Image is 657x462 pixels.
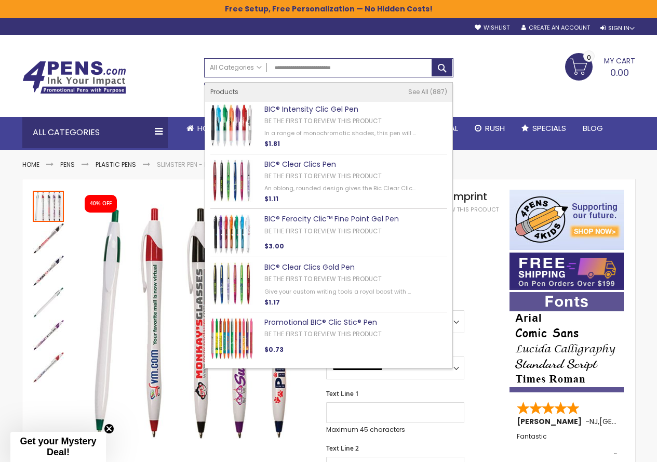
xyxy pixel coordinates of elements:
[10,432,106,462] div: Get your Mystery Deal!Close teaser
[75,205,313,442] img: Slimster Pen - Full Color Imprint
[264,129,418,137] div: In a range of monochromatic shades, this pen will ...
[587,52,591,62] span: 0
[210,262,253,305] img: BIC® Clear Clics Gold Pen
[583,123,603,134] span: Blog
[517,416,585,427] span: [PERSON_NAME]
[408,87,428,96] span: See All
[430,87,447,96] span: 887
[33,319,65,351] div: Slimster Pen - Full Color Imprint
[33,223,64,254] img: Slimster Pen - Full Color Imprint
[264,227,382,235] a: Be the first to review this product
[264,171,382,180] a: Be the first to review this product
[475,24,509,32] a: Wishlist
[264,104,358,114] a: BIC® Intensity Clic Gel Pen
[509,253,624,290] img: Free shipping on orders over $199
[600,24,635,32] div: Sign In
[20,436,96,457] span: Get your Mystery Deal!
[366,77,453,98] div: Free shipping on pen orders over $199
[33,254,65,286] div: Slimster Pen - Full Color Imprint
[178,117,227,140] a: Home
[264,194,278,203] span: $1.11
[264,329,382,338] a: Be the first to review this product
[33,287,64,319] img: Slimster Pen - Full Color Imprint
[210,87,238,96] span: Products
[33,351,64,383] div: Slimster Pen - Full Color Imprint
[22,160,39,169] a: Home
[485,123,505,134] span: Rush
[517,433,618,455] div: Fantastic
[264,242,284,250] span: $3.00
[509,190,624,250] img: 4pens 4 kids
[264,116,382,125] a: Be the first to review this product
[60,160,75,169] a: Pens
[264,274,382,283] a: Be the first to review this product
[197,123,219,134] span: Home
[264,262,355,272] a: BIC® Clear Clics Gold Pen
[326,426,464,434] p: Maximum 45 characters
[521,24,590,32] a: Create an Account
[264,288,418,296] div: Give your custom writing tools a royal boost with ...
[22,61,126,94] img: 4Pens Custom Pens and Promotional Products
[264,298,280,307] span: $1.17
[33,190,65,222] div: Slimster Pen - Full Color Imprint
[326,444,359,453] span: Text Line 2
[22,117,168,148] div: All Categories
[157,161,264,169] li: Slimster Pen - Full Color Imprint
[264,139,280,148] span: $1.81
[33,222,65,254] div: Slimster Pen - Full Color Imprint
[610,66,629,79] span: 0.00
[574,117,611,140] a: Blog
[264,345,284,354] span: $0.73
[264,159,336,169] a: BIC® Clear Clics Pen
[264,184,418,192] div: An oblong, rounded design gives the Bic Clear Clic...
[210,63,262,72] span: All Categories
[210,104,253,147] img: BIC® Intensity Clic Gel Pen
[509,292,624,392] img: font-personalization-examples
[33,320,64,351] img: Slimster Pen - Full Color Imprint
[589,416,598,427] span: NJ
[513,117,574,140] a: Specials
[408,88,447,96] a: See All 887
[210,160,253,202] img: BIC® Clear Clics Pen
[264,317,377,327] a: Promotional BIC® Clic Stic® Pen
[326,389,359,398] span: Text Line 1
[264,214,399,224] a: BIC® Ferocity Clic™ Fine Point Gel Pen
[96,160,136,169] a: Plastic Pens
[210,214,253,254] img: BIC® Ferocity Clic™ Fine Point Gel Pen
[33,286,65,319] div: Slimster Pen - Full Color Imprint
[466,117,513,140] a: Rush
[33,255,64,286] img: Slimster Pen - Full Color Imprint
[532,123,566,134] span: Specials
[90,200,112,207] div: 40% OFF
[33,352,64,383] img: Slimster Pen - Full Color Imprint
[104,424,114,434] button: Close teaser
[210,318,253,360] img: Promotional BIC® Clic Stic® Pen
[565,53,635,79] a: 0.00 0
[205,59,267,76] a: All Categories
